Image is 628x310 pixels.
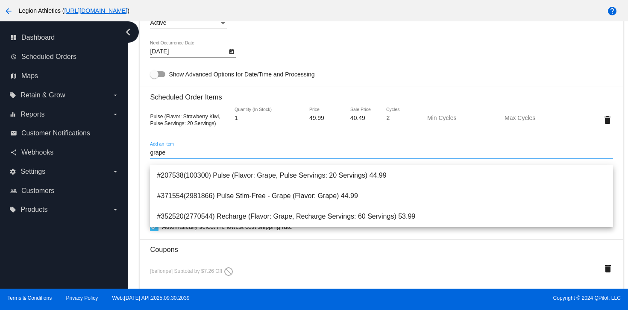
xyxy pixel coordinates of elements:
[150,239,613,254] h3: Coupons
[3,6,14,16] mat-icon: arrow_back
[10,34,17,41] i: dashboard
[9,111,16,118] i: equalizer
[162,222,292,232] span: Automatically select the lowest cost shipping rate
[21,111,44,118] span: Reports
[150,149,613,156] input: Add an item
[112,295,190,301] a: Web:[DATE] API:2025.09.30.2039
[112,168,119,175] i: arrow_drop_down
[10,184,119,198] a: people_outline Customers
[10,187,17,194] i: people_outline
[602,115,613,125] mat-icon: delete
[157,165,606,186] span: #207538(100300) Pulse (Flavor: Grape, Pulse Servings: 20 Servings) 44.99
[150,114,220,126] span: Pulse (Flavor: Strawberry Kiwi, Pulse Servings: 20 Servings)
[21,34,55,41] span: Dashboard
[150,48,227,55] input: Next Occurrence Date
[10,73,17,79] i: map
[223,266,234,277] mat-icon: do_not_disturb
[10,31,119,44] a: dashboard Dashboard
[603,263,613,274] mat-icon: delete
[21,206,47,213] span: Products
[10,126,119,140] a: email Customer Notifications
[157,186,606,206] span: #371554(2981866) Pulse Stim-Free - Grape (Flavor: Grape) 44.99
[227,47,236,56] button: Open calendar
[121,25,135,39] i: chevron_left
[112,206,119,213] i: arrow_drop_down
[427,115,490,122] input: Min Cycles
[21,53,76,61] span: Scheduled Orders
[150,19,166,26] span: Active
[607,6,617,16] mat-icon: help
[112,92,119,99] i: arrow_drop_down
[150,20,227,26] mat-select: Status
[235,115,297,122] input: Quantity (In Stock)
[7,295,52,301] a: Terms & Conditions
[9,206,16,213] i: local_offer
[169,70,314,79] span: Show Advanced Options for Date/Time and Processing
[10,146,119,159] a: share Webhooks
[10,53,17,60] i: update
[386,115,415,122] input: Cycles
[19,7,129,14] span: Legion Athletics ( )
[21,168,45,175] span: Settings
[21,72,38,80] span: Maps
[150,268,234,274] span: [befionpe] Subtotal by $7.26 Off
[350,115,374,122] input: Sale Price
[21,91,65,99] span: Retain & Grow
[21,187,54,195] span: Customers
[9,168,16,175] i: settings
[21,149,53,156] span: Webhooks
[21,129,90,137] span: Customer Notifications
[10,130,17,137] i: email
[309,115,338,122] input: Price
[505,115,567,122] input: Max Cycles
[10,50,119,64] a: update Scheduled Orders
[150,87,613,101] h3: Scheduled Order Items
[66,295,98,301] a: Privacy Policy
[157,206,606,227] span: #352520(2770544) Recharge (Flavor: Grape, Recharge Servings: 60 Servings) 53.99
[9,92,16,99] i: local_offer
[112,111,119,118] i: arrow_drop_down
[321,295,621,301] span: Copyright © 2024 QPilot, LLC
[10,149,17,156] i: share
[10,69,119,83] a: map Maps
[65,7,128,14] a: [URL][DOMAIN_NAME]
